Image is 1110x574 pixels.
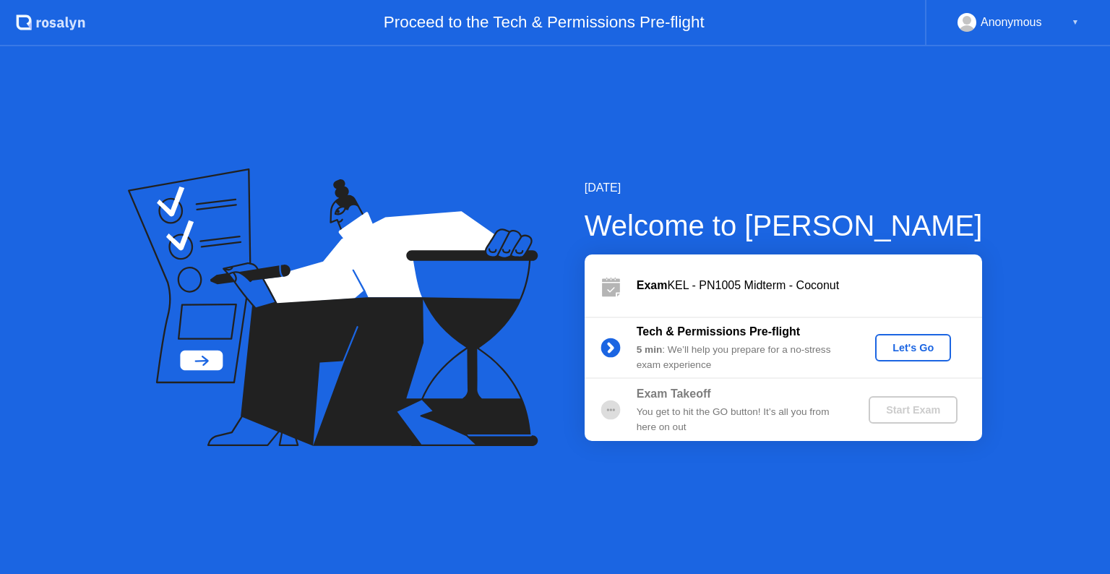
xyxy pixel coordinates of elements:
div: : We’ll help you prepare for a no-stress exam experience [637,343,845,372]
button: Start Exam [869,396,958,424]
div: Welcome to [PERSON_NAME] [585,204,983,247]
b: Exam Takeoff [637,387,711,400]
div: Let's Go [881,342,945,354]
div: Anonymous [981,13,1042,32]
b: Tech & Permissions Pre-flight [637,325,800,338]
div: ▼ [1072,13,1079,32]
b: 5 min [637,344,663,355]
button: Let's Go [875,334,951,361]
div: KEL - PN1005 Midterm - Coconut [637,277,982,294]
div: [DATE] [585,179,983,197]
div: Start Exam [874,404,952,416]
b: Exam [637,279,668,291]
div: You get to hit the GO button! It’s all you from here on out [637,405,845,434]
